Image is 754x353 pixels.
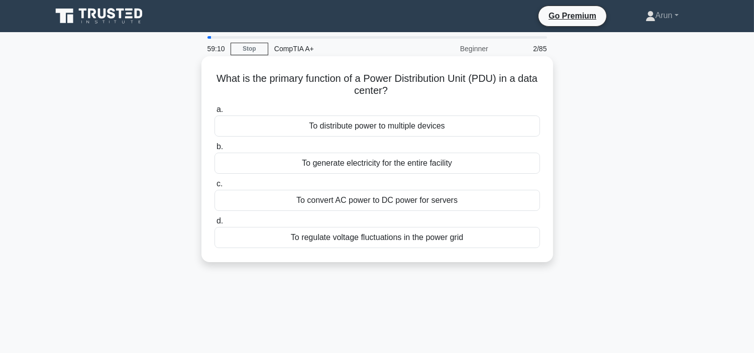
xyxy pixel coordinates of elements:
[494,39,553,59] div: 2/85
[214,190,540,211] div: To convert AC power to DC power for servers
[231,43,268,55] a: Stop
[406,39,494,59] div: Beginner
[543,10,602,22] a: Go Premium
[217,216,223,225] span: d.
[214,153,540,174] div: To generate electricity for the entire facility
[268,39,406,59] div: CompTIA A+
[213,72,541,97] h5: What is the primary function of a Power Distribution Unit (PDU) in a data center?
[201,39,231,59] div: 59:10
[217,179,223,188] span: c.
[214,115,540,137] div: To distribute power to multiple devices
[217,142,223,151] span: b.
[217,105,223,113] span: a.
[621,6,703,26] a: Arun
[214,227,540,248] div: To regulate voltage fluctuations in the power grid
